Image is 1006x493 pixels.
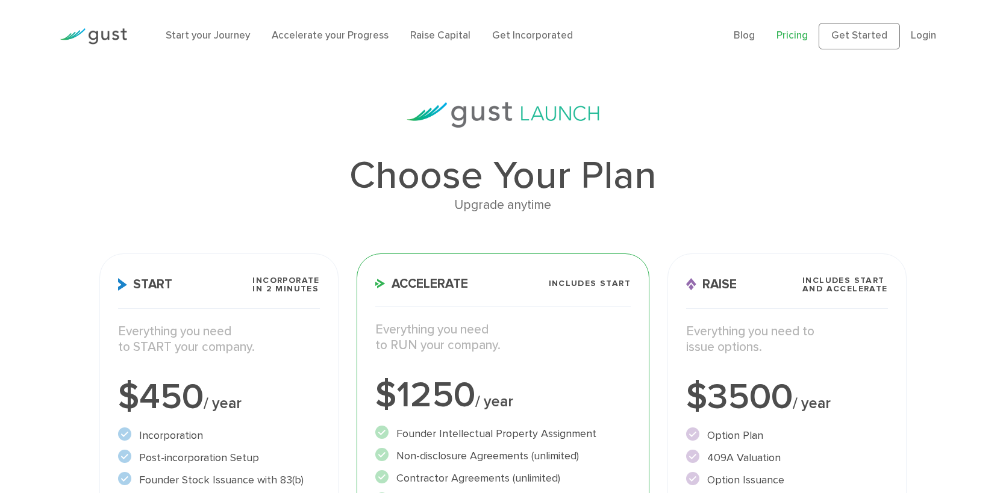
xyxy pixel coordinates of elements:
[118,450,320,466] li: Post-incorporation Setup
[686,278,696,291] img: Raise Icon
[272,29,389,42] a: Accelerate your Progress
[686,472,888,488] li: Option Issuance
[118,379,320,415] div: $450
[118,427,320,444] li: Incorporation
[99,195,906,215] div: Upgrade anytime
[793,394,831,412] span: / year
[99,157,906,195] h1: Choose Your Plan
[375,279,386,288] img: Accelerate Icon
[118,278,172,291] span: Start
[118,278,127,291] img: Start Icon X2
[911,29,936,42] a: Login
[375,426,631,442] li: Founder Intellectual Property Assignment
[375,448,631,464] li: Non-disclosure Agreements (unlimited)
[375,322,631,354] p: Everything you need to RUN your company.
[492,29,573,42] a: Get Incorporated
[60,28,127,45] img: Gust Logo
[819,23,900,49] a: Get Started
[118,472,320,488] li: Founder Stock Issuance with 83(b)
[686,379,888,415] div: $3500
[410,29,470,42] a: Raise Capital
[776,29,808,42] a: Pricing
[166,29,250,42] a: Start your Journey
[686,450,888,466] li: 409A Valuation
[375,278,468,290] span: Accelerate
[475,392,513,411] span: / year
[204,394,242,412] span: / year
[686,278,737,291] span: Raise
[407,102,599,128] img: gust-launch-logos.svg
[375,377,631,414] div: $1250
[252,276,319,293] span: Incorporate in 2 Minutes
[375,470,631,486] li: Contractor Agreements (unlimited)
[734,29,755,42] a: Blog
[686,427,888,444] li: Option Plan
[549,279,631,288] span: Includes START
[802,276,888,293] span: Includes START and ACCELERATE
[118,324,320,356] p: Everything you need to START your company.
[686,324,888,356] p: Everything you need to issue options.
